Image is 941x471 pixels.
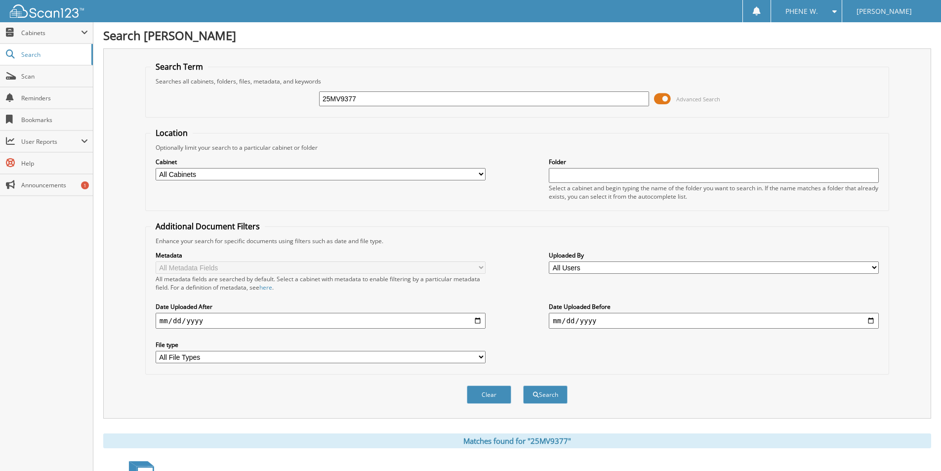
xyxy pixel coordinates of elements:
[103,27,931,43] h1: Search [PERSON_NAME]
[156,275,486,292] div: All metadata fields are searched by default. Select a cabinet with metadata to enable filtering b...
[151,237,884,245] div: Enhance your search for specific documents using filters such as date and file type.
[151,221,265,232] legend: Additional Document Filters
[21,94,88,102] span: Reminders
[21,50,86,59] span: Search
[151,143,884,152] div: Optionally limit your search to a particular cabinet or folder
[81,181,89,189] div: 1
[156,302,486,311] label: Date Uploaded After
[21,29,81,37] span: Cabinets
[21,72,88,81] span: Scan
[259,283,272,292] a: here
[151,77,884,86] div: Searches all cabinets, folders, files, metadata, and keywords
[676,95,720,103] span: Advanced Search
[21,181,88,189] span: Announcements
[21,116,88,124] span: Bookmarks
[156,341,486,349] label: File type
[151,61,208,72] legend: Search Term
[156,251,486,259] label: Metadata
[549,313,879,329] input: end
[156,313,486,329] input: start
[151,128,193,138] legend: Location
[549,251,879,259] label: Uploaded By
[857,8,912,14] span: [PERSON_NAME]
[103,433,931,448] div: Matches found for "25MV9377"
[785,8,818,14] span: PHENE W.
[156,158,486,166] label: Cabinet
[467,385,511,404] button: Clear
[523,385,568,404] button: Search
[21,159,88,168] span: Help
[549,184,879,201] div: Select a cabinet and begin typing the name of the folder you want to search in. If the name match...
[10,4,84,18] img: scan123-logo-white.svg
[21,137,81,146] span: User Reports
[549,158,879,166] label: Folder
[549,302,879,311] label: Date Uploaded Before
